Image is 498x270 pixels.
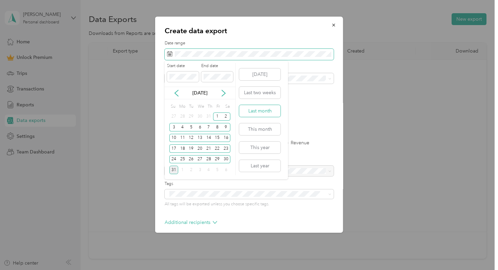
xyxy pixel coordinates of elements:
div: 8 [213,123,222,131]
label: End date [201,63,233,69]
div: 30 [222,155,230,164]
div: 11 [178,134,187,142]
div: 6 [195,123,204,131]
div: 12 [187,134,195,142]
iframe: Everlance-gr Chat Button Frame [460,232,498,270]
div: 19 [187,144,195,153]
div: Fr [215,102,222,111]
div: 2 [187,166,195,174]
div: 2 [222,112,230,121]
div: 3 [195,166,204,174]
div: 26 [187,155,195,164]
button: [DATE] [239,68,281,80]
div: 22 [213,144,222,153]
label: Tags [165,181,334,187]
div: 6 [222,166,230,174]
div: 3 [169,123,178,131]
div: 21 [204,144,213,153]
p: [DATE] [186,89,214,97]
div: 23 [222,144,230,153]
button: Last year [239,160,281,172]
div: 9 [222,123,230,131]
button: Last month [239,105,281,117]
div: Th [207,102,213,111]
div: 13 [195,134,204,142]
div: 20 [195,144,204,153]
div: 29 [213,155,222,164]
div: 17 [169,144,178,153]
label: Date range [165,40,334,46]
div: Su [169,102,176,111]
div: Tu [188,102,194,111]
div: 5 [187,123,195,131]
div: 14 [204,134,213,142]
div: 28 [204,155,213,164]
p: All tags will be exported unless you choose specific tags. [165,201,334,207]
div: 7 [204,123,213,131]
button: Last two weeks [239,87,281,99]
div: 27 [169,112,178,121]
div: 15 [213,134,222,142]
div: 29 [187,112,195,121]
div: 24 [169,155,178,164]
div: 10 [169,134,178,142]
div: We [196,102,204,111]
div: 1 [178,166,187,174]
div: 1 [213,112,222,121]
div: 4 [178,123,187,131]
div: Mo [178,102,186,111]
div: 18 [178,144,187,153]
p: Additional recipients [165,219,217,226]
div: 25 [178,155,187,164]
div: Sa [224,102,230,111]
div: 27 [195,155,204,164]
div: 31 [204,112,213,121]
button: This year [239,142,281,153]
div: 5 [213,166,222,174]
div: 28 [178,112,187,121]
button: This month [239,123,281,135]
p: Create data export [165,26,334,36]
div: 16 [222,134,230,142]
label: Start date [167,63,199,69]
div: 4 [204,166,213,174]
div: 30 [195,112,204,121]
div: 31 [169,166,178,174]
